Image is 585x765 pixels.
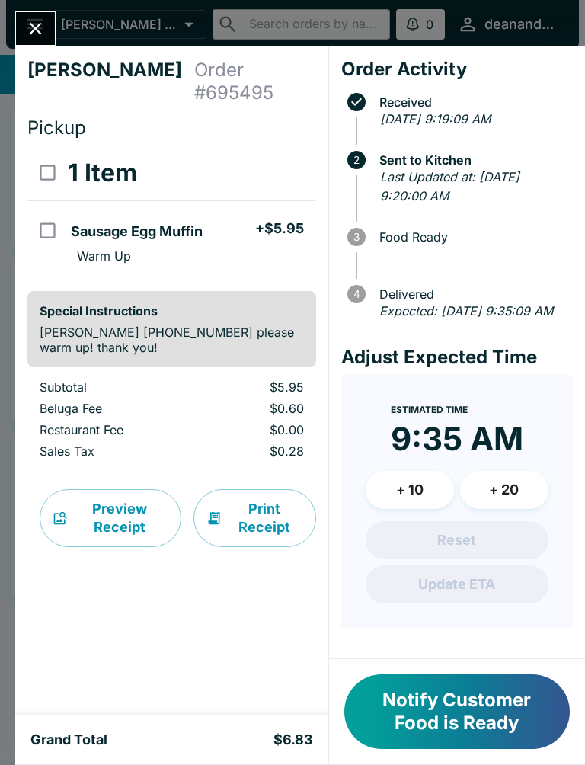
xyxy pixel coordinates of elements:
em: [DATE] 9:19:09 AM [380,111,491,126]
span: Food Ready [372,230,573,244]
h4: Order Activity [341,58,573,81]
button: + 20 [460,471,548,509]
text: 3 [353,231,360,243]
h5: Grand Total [30,731,107,749]
span: Pickup [27,117,86,139]
span: Sent to Kitchen [372,153,573,167]
button: Notify Customer Food is Ready [344,674,570,749]
h4: Order # 695495 [194,59,316,104]
button: Preview Receipt [40,489,181,547]
span: Estimated Time [391,404,468,415]
p: Warm Up [77,248,131,264]
em: Last Updated at: [DATE] 9:20:00 AM [380,169,519,204]
span: Received [372,95,573,109]
h4: Adjust Expected Time [341,346,573,369]
button: Close [16,12,55,45]
p: $0.28 [210,443,304,459]
button: Print Receipt [193,489,316,547]
p: Subtotal [40,379,186,395]
text: 4 [353,288,360,300]
p: Sales Tax [40,443,186,459]
p: $0.00 [210,422,304,437]
p: $0.60 [210,401,304,416]
span: Delivered [372,287,573,301]
p: Restaurant Fee [40,422,186,437]
p: $5.95 [210,379,304,395]
h6: Special Instructions [40,303,304,318]
button: + 10 [366,471,454,509]
em: Expected: [DATE] 9:35:09 AM [379,303,553,318]
h3: 1 Item [68,158,137,188]
p: [PERSON_NAME] [PHONE_NUMBER] please warm up! thank you! [40,325,304,355]
time: 9:35 AM [391,419,523,459]
h4: [PERSON_NAME] [27,59,194,104]
h5: Sausage Egg Muffin [71,222,203,241]
h5: + $5.95 [255,219,304,238]
table: orders table [27,379,316,465]
text: 2 [353,154,360,166]
h5: $6.83 [273,731,313,749]
table: orders table [27,146,316,279]
p: Beluga Fee [40,401,186,416]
